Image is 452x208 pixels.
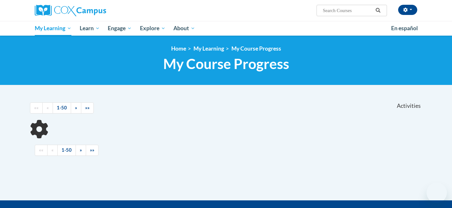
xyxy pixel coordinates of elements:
span: Engage [108,24,132,32]
span: «« [34,105,39,110]
a: My Course Progress [231,45,281,52]
span: « [47,105,49,110]
a: Previous [47,145,58,156]
a: My Learning [31,21,76,36]
a: Learn [76,21,104,36]
span: En español [391,25,418,31]
a: Next [76,145,86,156]
a: End [81,102,94,114]
span: Activities [397,102,421,109]
a: Explore [136,21,170,36]
a: Begining [30,102,43,114]
a: En español [387,22,422,35]
button: Search [373,7,383,14]
a: My Learning [193,45,224,52]
a: About [170,21,200,36]
a: Cox Campus [35,5,156,16]
span: Explore [140,24,165,32]
span: « [51,147,54,153]
a: End [86,145,98,156]
span: » [75,105,77,110]
span: My Learning [35,24,71,32]
input: Search Courses [322,7,373,14]
span: My Course Progress [163,55,289,72]
a: Engage [104,21,136,36]
a: 1-50 [53,102,71,114]
a: Previous [42,102,53,114]
span: Learn [80,24,100,32]
a: Next [71,102,81,114]
span: »» [90,147,94,153]
a: 1-50 [57,145,76,156]
iframe: Button to launch messaging window [426,183,447,203]
span: «« [39,147,43,153]
span: »» [85,105,90,110]
span: About [173,24,195,32]
a: Home [171,45,186,52]
button: Account Settings [398,5,417,15]
div: Main menu [25,21,427,36]
img: Cox Campus [35,5,106,16]
span: » [80,147,82,153]
a: Begining [35,145,47,156]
